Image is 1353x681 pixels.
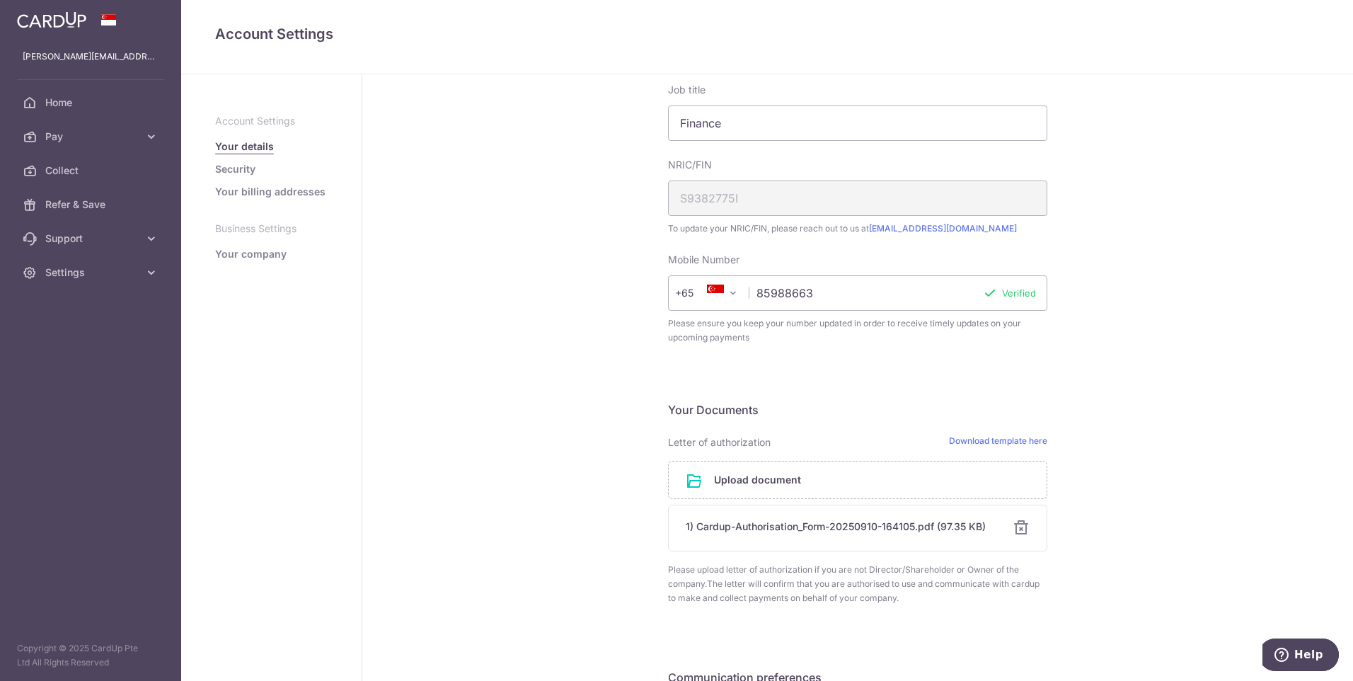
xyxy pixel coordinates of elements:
[668,316,1047,345] span: Please ensure you keep your number updated in order to receive timely updates on your upcoming pa...
[45,164,139,178] span: Collect
[686,520,996,534] div: 1) Cardup-Authorisation_Form-20250910-164105.pdf (97.35 KB)
[668,563,1047,605] span: Please upload letter of authorization if you are not Director/Shareholder or Owner of the company...
[215,114,328,128] p: Account Settings
[45,96,139,110] span: Home
[45,130,139,144] span: Pay
[668,461,1047,499] div: Upload document
[215,247,287,261] a: Your company
[668,435,771,450] label: Letter of authorization
[668,222,1047,236] span: To update your NRIC/FIN, please reach out to us at
[949,435,1047,450] a: Download template here
[23,50,159,64] p: [PERSON_NAME][EMAIL_ADDRESS][PERSON_NAME][DOMAIN_NAME]
[668,253,739,267] label: Mobile Number
[32,10,61,23] span: Help
[215,162,255,176] a: Security
[668,158,712,172] label: NRIC/FIN
[869,223,1017,234] a: [EMAIL_ADDRESS][DOMAIN_NAME]
[45,231,139,246] span: Support
[1262,639,1339,674] iframe: Opens a widget where you can find more information
[668,401,1047,418] h5: Your Documents
[45,198,139,212] span: Refer & Save
[215,139,274,154] a: Your details
[215,222,328,236] p: Business Settings
[45,265,139,280] span: Settings
[215,185,326,199] a: Your billing addresses
[679,285,713,302] span: +65
[17,11,86,28] img: CardUp
[675,285,713,302] span: +65
[215,23,1319,45] h4: Account Settings
[668,83,706,97] label: Job title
